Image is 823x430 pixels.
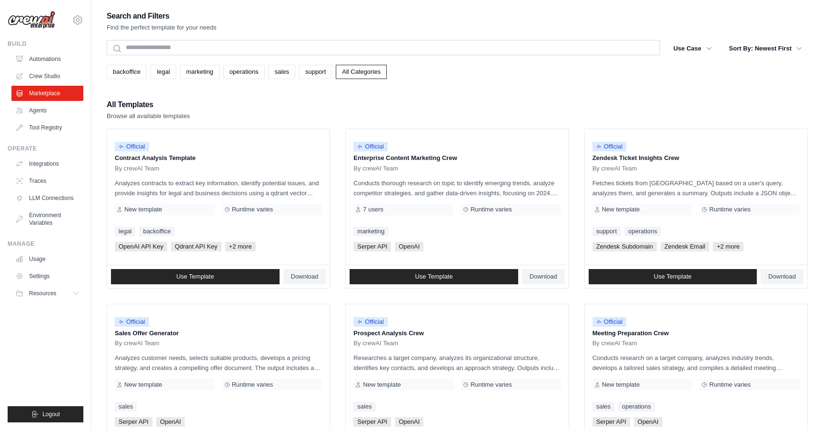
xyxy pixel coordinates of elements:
[592,165,637,172] span: By crewAI Team
[283,269,326,284] a: Download
[11,51,83,67] a: Automations
[115,165,160,172] span: By crewAI Team
[592,227,621,236] a: support
[111,269,280,284] a: Use Template
[291,273,319,280] span: Download
[592,417,630,427] span: Serper API
[124,206,162,213] span: New template
[107,98,190,111] h2: All Templates
[232,206,273,213] span: Runtime varies
[363,381,401,389] span: New template
[11,173,83,189] a: Traces
[115,329,322,338] p: Sales Offer Generator
[522,269,565,284] a: Download
[8,406,83,422] button: Logout
[223,65,265,79] a: operations
[115,142,149,151] span: Official
[11,156,83,171] a: Integrations
[115,178,322,198] p: Analyzes contracts to extract key information, identify potential issues, and provide insights fo...
[661,242,709,251] span: Zendesk Email
[11,69,83,84] a: Crew Studio
[8,240,83,248] div: Manage
[592,317,627,327] span: Official
[768,273,796,280] span: Download
[115,242,167,251] span: OpenAI API Key
[107,10,217,23] h2: Search and Filters
[713,242,743,251] span: +2 more
[592,402,614,411] a: sales
[602,381,640,389] span: New template
[654,273,692,280] span: Use Template
[602,206,640,213] span: New template
[269,65,295,79] a: sales
[232,381,273,389] span: Runtime varies
[115,153,322,163] p: Contract Analysis Template
[723,40,808,57] button: Sort By: Newest First
[592,353,800,373] p: Conducts research on a target company, analyzes industry trends, develops a tailored sales strate...
[668,40,718,57] button: Use Case
[156,417,185,427] span: OpenAI
[8,145,83,152] div: Operate
[107,65,147,79] a: backoffice
[107,23,217,32] p: Find the perfect template for your needs
[299,65,332,79] a: support
[115,402,137,411] a: sales
[353,402,375,411] a: sales
[336,65,387,79] a: All Categories
[530,273,557,280] span: Download
[225,242,256,251] span: +2 more
[353,165,398,172] span: By crewAI Team
[618,402,655,411] a: operations
[180,65,220,79] a: marketing
[115,353,322,373] p: Analyzes customer needs, selects suitable products, develops a pricing strategy, and creates a co...
[115,227,135,236] a: legal
[471,381,512,389] span: Runtime varies
[176,273,214,280] span: Use Template
[8,40,83,48] div: Build
[592,329,800,338] p: Meeting Preparation Crew
[42,410,60,418] span: Logout
[115,417,152,427] span: Serper API
[353,353,561,373] p: Researches a target company, analyzes its organizational structure, identifies key contacts, and ...
[115,340,160,347] span: By crewAI Team
[592,153,800,163] p: Zendesk Ticket Insights Crew
[415,273,452,280] span: Use Template
[395,417,423,427] span: OpenAI
[353,317,388,327] span: Official
[592,340,637,347] span: By crewAI Team
[11,286,83,301] button: Resources
[353,142,388,151] span: Official
[350,269,518,284] a: Use Template
[353,227,388,236] a: marketing
[11,120,83,135] a: Tool Registry
[353,340,398,347] span: By crewAI Team
[395,242,423,251] span: OpenAI
[29,290,56,297] span: Resources
[761,269,803,284] a: Download
[115,317,149,327] span: Official
[11,86,83,101] a: Marketplace
[353,329,561,338] p: Prospect Analysis Crew
[709,206,751,213] span: Runtime varies
[353,153,561,163] p: Enterprise Content Marketing Crew
[709,381,751,389] span: Runtime varies
[11,103,83,118] a: Agents
[624,227,661,236] a: operations
[353,417,391,427] span: Serper API
[171,242,221,251] span: Qdrant API Key
[353,242,391,251] span: Serper API
[353,178,561,198] p: Conducts thorough research on topic to identify emerging trends, analyze competitor strategies, a...
[363,206,383,213] span: 7 users
[592,142,627,151] span: Official
[589,269,757,284] a: Use Template
[11,251,83,267] a: Usage
[11,208,83,230] a: Environment Variables
[151,65,176,79] a: legal
[11,269,83,284] a: Settings
[8,11,55,29] img: Logo
[124,381,162,389] span: New template
[634,417,662,427] span: OpenAI
[139,227,174,236] a: backoffice
[107,111,190,121] p: Browse all available templates
[592,178,800,198] p: Fetches tickets from [GEOGRAPHIC_DATA] based on a user's query, analyzes them, and generates a su...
